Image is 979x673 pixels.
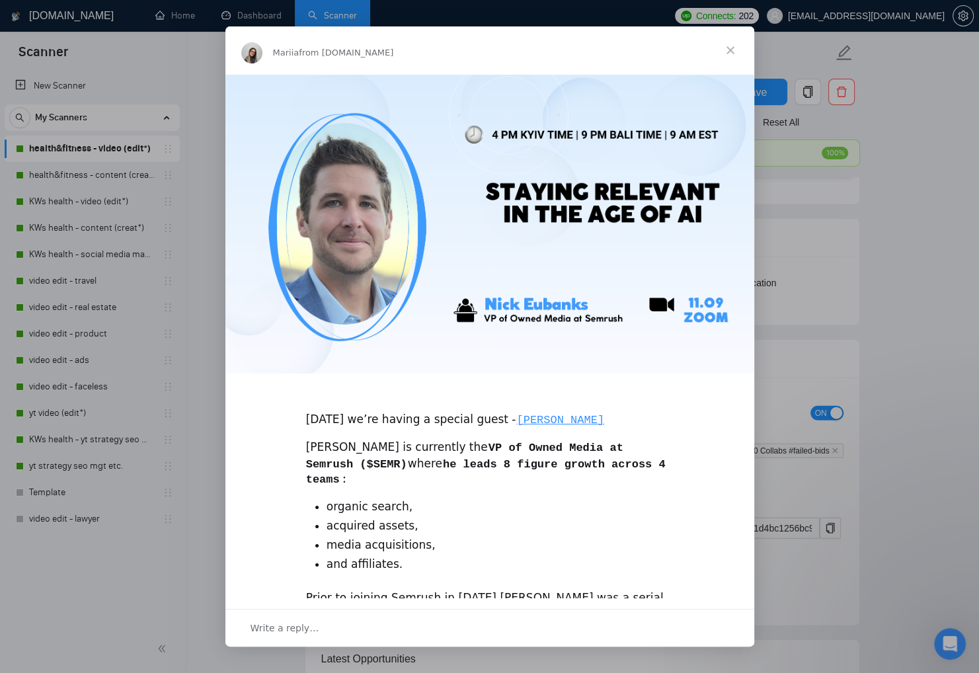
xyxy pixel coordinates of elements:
span: from [DOMAIN_NAME] [299,48,393,58]
div: Prior to joining Semrush in [DATE] [PERSON_NAME] was a serial entrepreneur with , selling compani... [306,590,674,653]
li: organic search, [327,499,674,515]
span: Mariia [273,48,299,58]
div: [DATE] we’re having a special guest - [306,396,674,428]
div: Open conversation and reply [225,609,754,647]
li: acquired assets, [327,518,674,534]
code: : [340,473,348,487]
a: [PERSON_NAME] [516,413,605,426]
li: and affiliates. [327,557,674,573]
li: media acquisitions, [327,537,674,553]
code: [PERSON_NAME] [516,413,605,427]
img: Profile image for Mariia [241,42,262,63]
code: he leads 8 figure growth across 4 teams [306,457,666,487]
span: Close [707,26,754,74]
span: Write a reply… [251,619,319,637]
code: VP of Owned Media at Semrush ($SEMR) [306,441,623,471]
div: [PERSON_NAME] is currently the where [306,440,674,488]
